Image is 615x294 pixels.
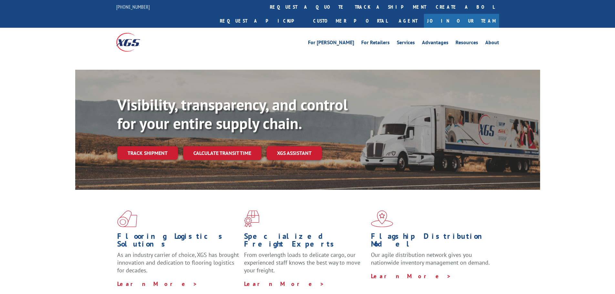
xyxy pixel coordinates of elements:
[244,210,259,227] img: xgs-icon-focused-on-flooring-red
[117,95,348,133] b: Visibility, transparency, and control for your entire supply chain.
[361,40,390,47] a: For Retailers
[371,251,490,266] span: Our agile distribution network gives you nationwide inventory management on demand.
[422,40,448,47] a: Advantages
[116,4,150,10] a: [PHONE_NUMBER]
[424,14,499,28] a: Join Our Team
[215,14,308,28] a: Request a pickup
[456,40,478,47] a: Resources
[117,280,198,288] a: Learn More >
[244,280,324,288] a: Learn More >
[183,146,261,160] a: Calculate transit time
[485,40,499,47] a: About
[371,232,493,251] h1: Flagship Distribution Model
[117,210,137,227] img: xgs-icon-total-supply-chain-intelligence-red
[117,251,239,274] span: As an industry carrier of choice, XGS has brought innovation and dedication to flooring logistics...
[267,146,322,160] a: XGS ASSISTANT
[117,146,178,160] a: Track shipment
[371,272,451,280] a: Learn More >
[397,40,415,47] a: Services
[308,14,392,28] a: Customer Portal
[392,14,424,28] a: Agent
[308,40,354,47] a: For [PERSON_NAME]
[244,251,366,280] p: From overlength loads to delicate cargo, our experienced staff knows the best way to move your fr...
[371,210,393,227] img: xgs-icon-flagship-distribution-model-red
[244,232,366,251] h1: Specialized Freight Experts
[117,232,239,251] h1: Flooring Logistics Solutions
